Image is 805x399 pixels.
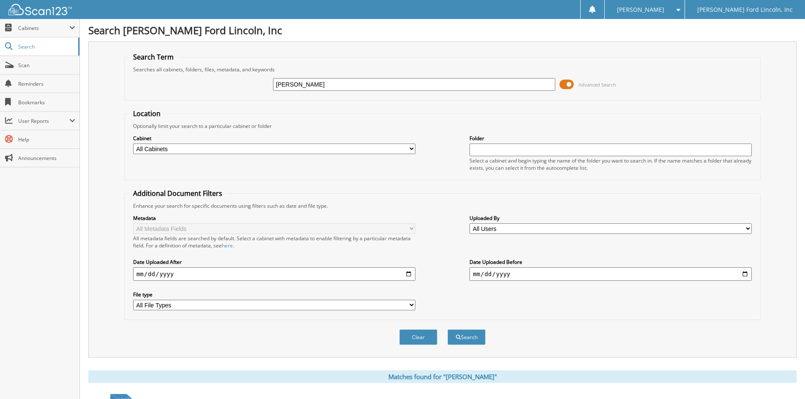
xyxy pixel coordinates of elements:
div: All metadata fields are searched by default. Select a cabinet with metadata to enable filtering b... [133,235,415,249]
legend: Additional Document Filters [129,189,226,198]
label: Cabinet [133,135,415,142]
legend: Search Term [129,52,178,62]
span: Announcements [18,155,75,162]
div: Matches found for "[PERSON_NAME]" [88,370,797,383]
label: Metadata [133,214,415,222]
span: Help [18,136,75,143]
label: Uploaded By [469,214,752,222]
span: Scan [18,62,75,69]
label: Folder [469,135,752,142]
div: Optionally limit your search to a particular cabinet or folder [129,122,756,130]
legend: Location [129,109,165,118]
span: Reminders [18,80,75,87]
span: Search [18,43,74,50]
button: Clear [399,329,437,345]
span: Advanced Search [579,81,616,88]
label: Date Uploaded Before [469,258,752,266]
span: Cabinets [18,24,69,32]
label: File type [133,291,415,298]
img: scan123-logo-white.svg [8,4,72,15]
span: Bookmarks [18,99,75,106]
label: Date Uploaded After [133,258,415,266]
div: Searches all cabinets, folders, files, metadata, and keywords [129,66,756,73]
span: [PERSON_NAME] [617,7,664,12]
input: start [133,267,415,281]
input: end [469,267,752,281]
button: Search [448,329,486,345]
span: User Reports [18,117,69,125]
a: here [222,242,233,249]
div: Select a cabinet and begin typing the name of the folder you want to search in. If the name match... [469,157,752,171]
h1: Search [PERSON_NAME] Ford Lincoln, Inc [88,23,797,37]
span: [PERSON_NAME] Ford Lincoln, Inc [697,7,793,12]
div: Enhance your search for specific documents using filters such as date and file type. [129,202,756,209]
